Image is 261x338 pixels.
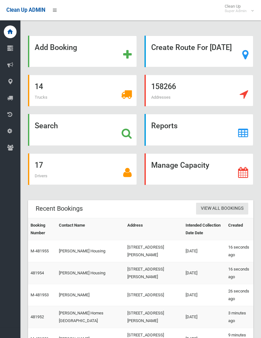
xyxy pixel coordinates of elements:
strong: 158266 [151,82,176,91]
a: Search [28,114,137,145]
td: [PERSON_NAME] Housing [56,262,125,284]
span: Addresses [151,95,171,100]
td: 16 seconds ago [226,262,253,284]
td: [DATE] [183,306,225,328]
td: [PERSON_NAME] Housing [56,240,125,262]
th: Booking Number [28,218,56,240]
th: Contact Name [56,218,125,240]
a: M-481955 [31,249,49,253]
strong: Reports [151,121,178,130]
span: Drivers [35,173,47,178]
a: 158266 Addresses [145,75,253,106]
a: View All Bookings [196,203,248,215]
td: [DATE] [183,240,225,262]
a: Create Route For [DATE] [145,36,253,67]
td: [STREET_ADDRESS][PERSON_NAME] [125,262,183,284]
a: 14 Trucks [28,75,137,106]
small: Super Admin [225,9,247,13]
td: [STREET_ADDRESS][PERSON_NAME] [125,240,183,262]
span: Clean Up ADMIN [6,7,45,13]
a: Reports [145,114,253,145]
td: [DATE] [183,284,225,306]
td: [DATE] [183,262,225,284]
span: Clean Up [222,4,253,13]
span: Trucks [35,95,47,100]
strong: 14 [35,82,43,91]
td: 3 minutes ago [226,306,253,328]
a: Manage Capacity [145,153,253,185]
td: [PERSON_NAME] [56,284,125,306]
th: Created [226,218,253,240]
a: 481952 [31,314,44,319]
td: 26 seconds ago [226,284,253,306]
th: Address [125,218,183,240]
td: [STREET_ADDRESS] [125,284,183,306]
header: Recent Bookings [28,202,90,215]
th: Intended Collection Date Date [183,218,225,240]
td: 16 seconds ago [226,240,253,262]
strong: Manage Capacity [151,161,209,170]
strong: 17 [35,161,43,170]
td: [PERSON_NAME] Homes [GEOGRAPHIC_DATA] [56,306,125,328]
strong: Create Route For [DATE] [151,43,232,52]
a: 481954 [31,271,44,275]
a: Add Booking [28,36,137,67]
td: [STREET_ADDRESS][PERSON_NAME] [125,306,183,328]
a: 17 Drivers [28,153,137,185]
strong: Add Booking [35,43,77,52]
strong: Search [35,121,58,130]
a: M-481953 [31,292,49,297]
